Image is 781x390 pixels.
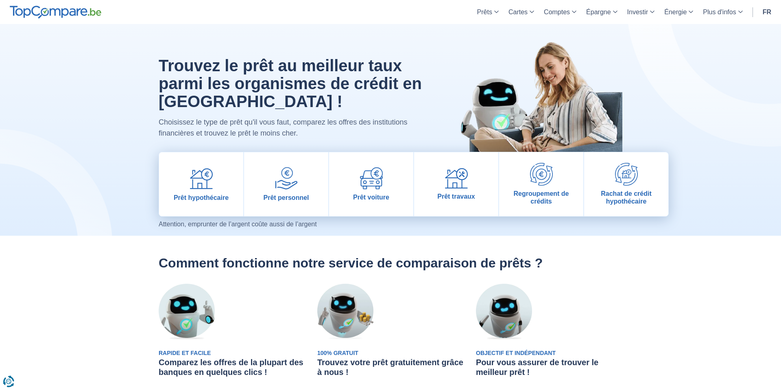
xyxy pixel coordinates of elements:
[587,190,665,205] span: Rachat de crédit hypothécaire
[476,350,556,356] span: Objectif et Indépendant
[437,193,475,200] span: Prêt travaux
[584,152,668,216] a: Rachat de crédit hypothécaire
[499,152,583,216] a: Regroupement de crédits
[159,284,215,340] img: Rapide et Facile
[317,357,464,377] h3: Trouvez votre prêt gratuitement grâce à nous !
[159,255,622,271] h2: Comment fonctionne notre service de comparaison de prêts ?
[244,152,328,216] a: Prêt personnel
[263,194,309,202] span: Prêt personnel
[159,57,424,110] h1: Trouvez le prêt au meilleur taux parmi les organismes de crédit en [GEOGRAPHIC_DATA] !
[443,24,622,181] img: image-hero
[174,194,229,202] span: Prêt hypothécaire
[275,167,298,190] img: Prêt personnel
[190,167,213,190] img: Prêt hypothécaire
[476,284,532,340] img: Objectif et Indépendant
[159,117,424,139] p: Choisissez le type de prêt qu'il vous faut, comparez les offres des institutions financières et t...
[502,190,580,205] span: Regroupement de crédits
[159,357,305,377] h3: Comparez les offres de la plupart des banques en quelques clics !
[159,350,211,356] span: Rapide et Facile
[530,163,553,186] img: Regroupement de crédits
[476,357,622,377] h3: Pour vous assurer de trouver le meilleur prêt !
[414,152,498,216] a: Prêt travaux
[353,193,389,201] span: Prêt voiture
[317,284,373,340] img: 100% Gratuit
[615,163,638,186] img: Rachat de crédit hypothécaire
[360,167,383,189] img: Prêt voiture
[329,152,413,216] a: Prêt voiture
[317,350,358,356] span: 100% Gratuit
[10,6,101,19] img: TopCompare
[159,152,243,216] a: Prêt hypothécaire
[445,168,468,189] img: Prêt travaux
